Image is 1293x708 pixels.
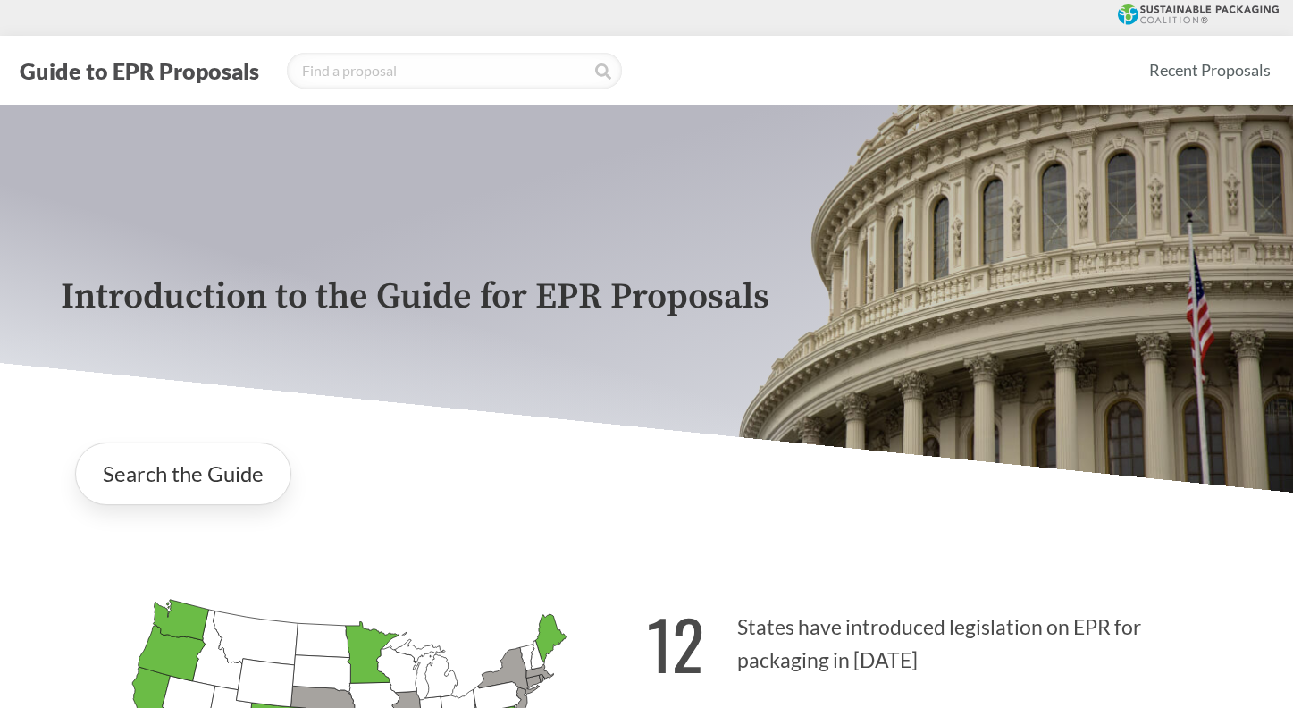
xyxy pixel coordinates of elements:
[647,584,1233,694] p: States have introduced legislation on EPR for packaging in [DATE]
[14,56,264,85] button: Guide to EPR Proposals
[647,594,704,693] strong: 12
[287,53,622,88] input: Find a proposal
[75,442,291,505] a: Search the Guide
[1141,50,1279,90] a: Recent Proposals
[61,277,1233,317] p: Introduction to the Guide for EPR Proposals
